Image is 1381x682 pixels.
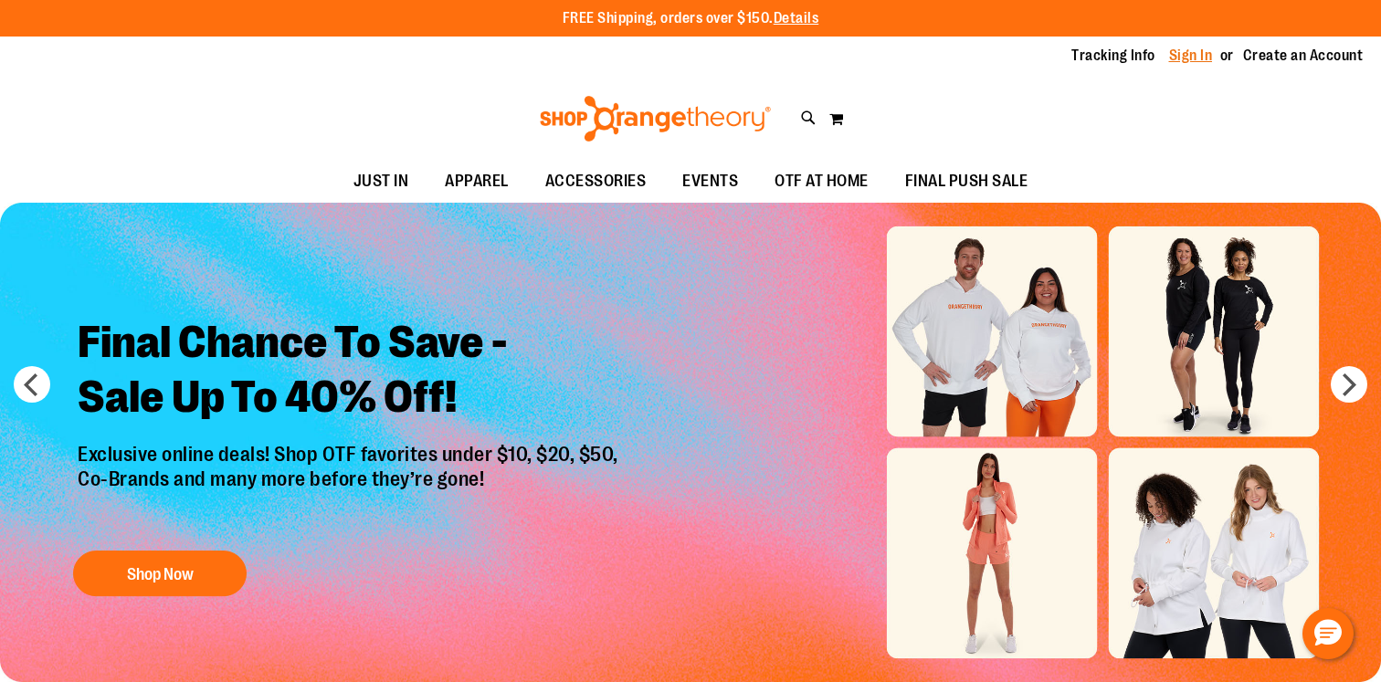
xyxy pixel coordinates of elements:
[682,161,738,202] span: EVENTS
[335,161,427,203] a: JUST IN
[774,10,819,26] a: Details
[545,161,647,202] span: ACCESSORIES
[527,161,665,203] a: ACCESSORIES
[887,161,1047,203] a: FINAL PUSH SALE
[64,301,637,605] a: Final Chance To Save -Sale Up To 40% Off! Exclusive online deals! Shop OTF favorites under $10, $...
[14,366,50,403] button: prev
[64,301,637,443] h2: Final Chance To Save - Sale Up To 40% Off!
[563,8,819,29] p: FREE Shipping, orders over $150.
[775,161,869,202] span: OTF AT HOME
[73,551,247,596] button: Shop Now
[64,443,637,532] p: Exclusive online deals! Shop OTF favorites under $10, $20, $50, Co-Brands and many more before th...
[1302,608,1354,659] button: Hello, have a question? Let’s chat.
[445,161,509,202] span: APPAREL
[1169,46,1213,66] a: Sign In
[353,161,409,202] span: JUST IN
[537,96,774,142] img: Shop Orangetheory
[1331,366,1367,403] button: next
[756,161,887,203] a: OTF AT HOME
[1071,46,1155,66] a: Tracking Info
[905,161,1028,202] span: FINAL PUSH SALE
[427,161,527,203] a: APPAREL
[664,161,756,203] a: EVENTS
[1243,46,1364,66] a: Create an Account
